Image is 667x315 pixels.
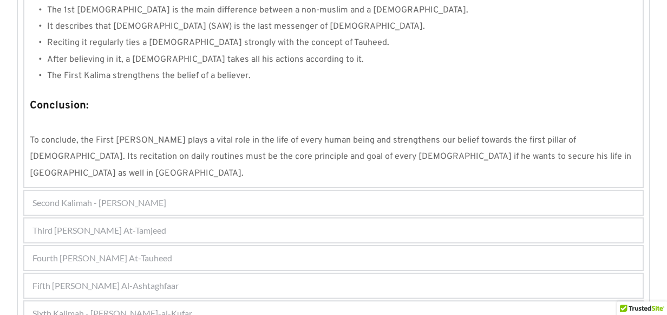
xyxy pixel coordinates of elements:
strong: Conclusion: [30,99,89,113]
span: Second Kalimah - [PERSON_NAME] [32,196,166,209]
span: After believing in it, a [DEMOGRAPHIC_DATA] takes all his actions according to it. [47,54,364,65]
span: Fourth [PERSON_NAME] At-Tauheed [32,252,172,265]
span: Fifth [PERSON_NAME] Al-Ashtaghfaar [32,279,179,292]
span: The First Kalima strengthens the belief of a believer. [47,70,251,81]
span: Third [PERSON_NAME] At-Tamjeed [32,224,166,237]
span: Reciting it regularly ties a [DEMOGRAPHIC_DATA] strongly with the concept of Tauheed. [47,37,389,48]
span: It describes that [DEMOGRAPHIC_DATA] (SAW) is the last messenger of [DEMOGRAPHIC_DATA]. [47,21,425,32]
span: The 1st [DEMOGRAPHIC_DATA] is the main difference between a non-muslim and a [DEMOGRAPHIC_DATA]. [47,5,468,16]
span: To conclude, the First [PERSON_NAME] plays a vital role in the life of every human being and stre... [30,135,633,179]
